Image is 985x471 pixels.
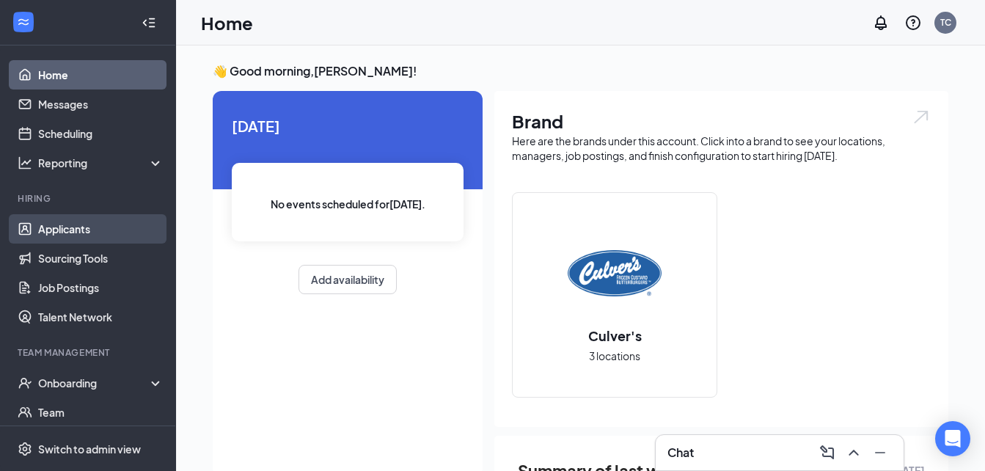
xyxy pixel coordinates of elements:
span: [DATE] [232,114,464,137]
div: Team Management [18,346,161,359]
svg: WorkstreamLogo [16,15,31,29]
span: No events scheduled for [DATE] . [271,196,425,212]
div: Open Intercom Messenger [935,421,970,456]
button: Add availability [299,265,397,294]
a: Talent Network [38,302,164,332]
div: Switch to admin view [38,442,141,456]
button: Minimize [868,441,892,464]
div: TC [940,16,951,29]
a: Job Postings [38,273,164,302]
h1: Brand [512,109,931,134]
img: Culver's [568,227,662,321]
div: Reporting [38,156,164,170]
a: Applicants [38,214,164,244]
a: Messages [38,90,164,119]
h3: Chat [667,445,694,461]
a: Team [38,398,164,427]
svg: QuestionInfo [904,14,922,32]
div: Here are the brands under this account. Click into a brand to see your locations, managers, job p... [512,134,931,163]
div: Onboarding [38,376,151,390]
svg: Notifications [872,14,890,32]
svg: UserCheck [18,376,32,390]
button: ChevronUp [842,441,865,464]
svg: Analysis [18,156,32,170]
svg: Settings [18,442,32,456]
svg: Minimize [871,444,889,461]
a: Scheduling [38,119,164,148]
svg: ChevronUp [845,444,863,461]
h3: 👋 Good morning, [PERSON_NAME] ! [213,63,948,79]
svg: ComposeMessage [819,444,836,461]
img: open.6027fd2a22e1237b5b06.svg [912,109,931,125]
button: ComposeMessage [816,441,839,464]
h2: Culver's [574,326,656,345]
svg: Collapse [142,15,156,30]
div: Hiring [18,192,161,205]
a: Sourcing Tools [38,244,164,273]
a: Home [38,60,164,90]
span: 3 locations [589,348,640,364]
h1: Home [201,10,253,35]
